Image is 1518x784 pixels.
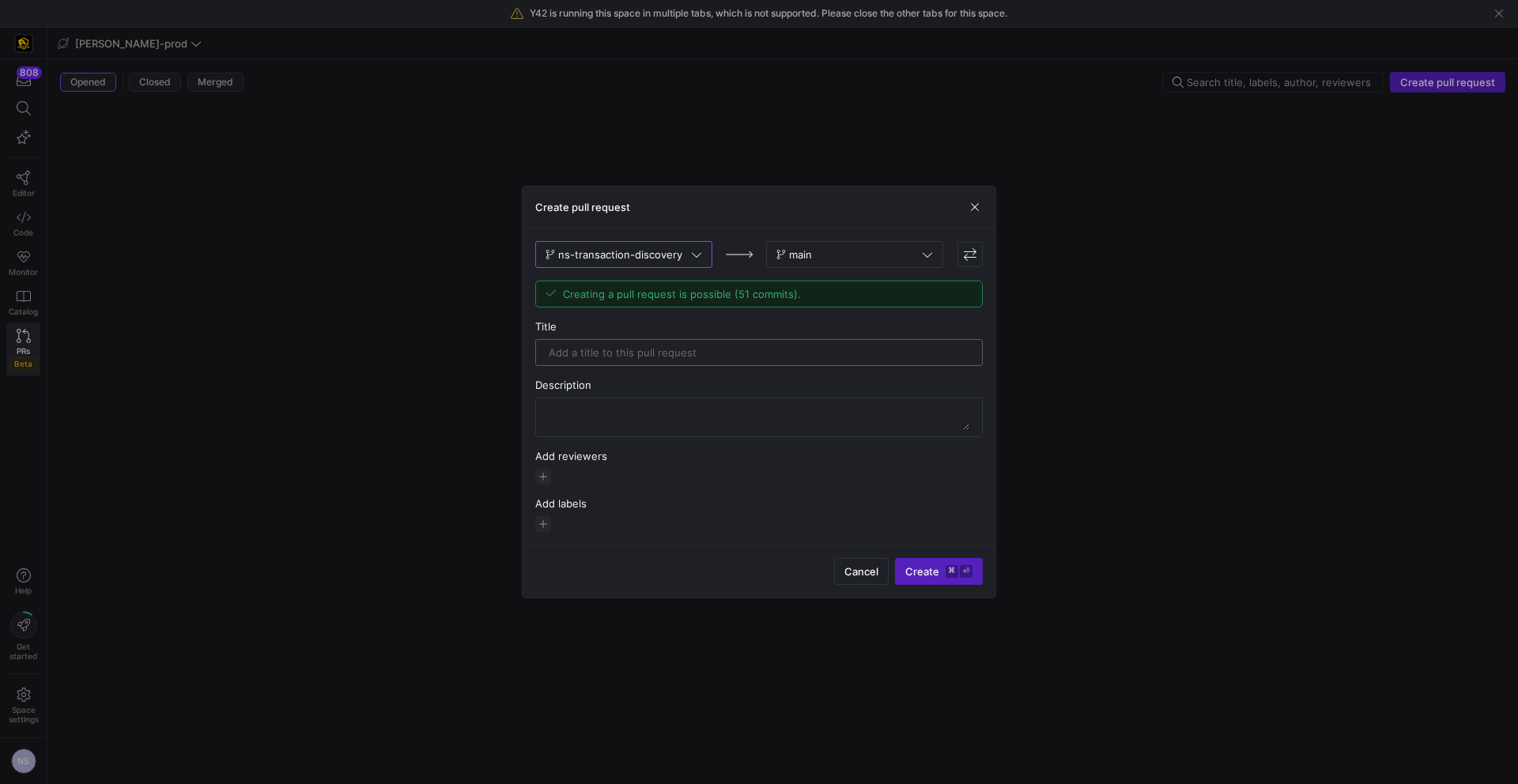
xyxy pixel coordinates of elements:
span: Cancel [844,565,878,578]
button: Cancel [834,558,889,585]
button: Create⌘⏎ [895,558,983,585]
div: Add reviewers [535,450,983,462]
span: Creating a pull request is possible (51 commits). [563,288,801,300]
span: Description [535,379,591,391]
span: main [789,248,812,261]
span: Create [905,565,972,578]
div: Add labels [535,497,983,510]
kbd: ⌘ [946,565,958,578]
button: main [766,241,943,268]
kbd: ⏎ [960,565,972,578]
input: Add a title to this pull request [549,346,969,359]
h3: Create pull request [535,201,630,213]
span: ns-transaction-discovery [558,248,682,261]
button: ns-transaction-discovery [535,241,712,268]
span: Title [535,320,557,333]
